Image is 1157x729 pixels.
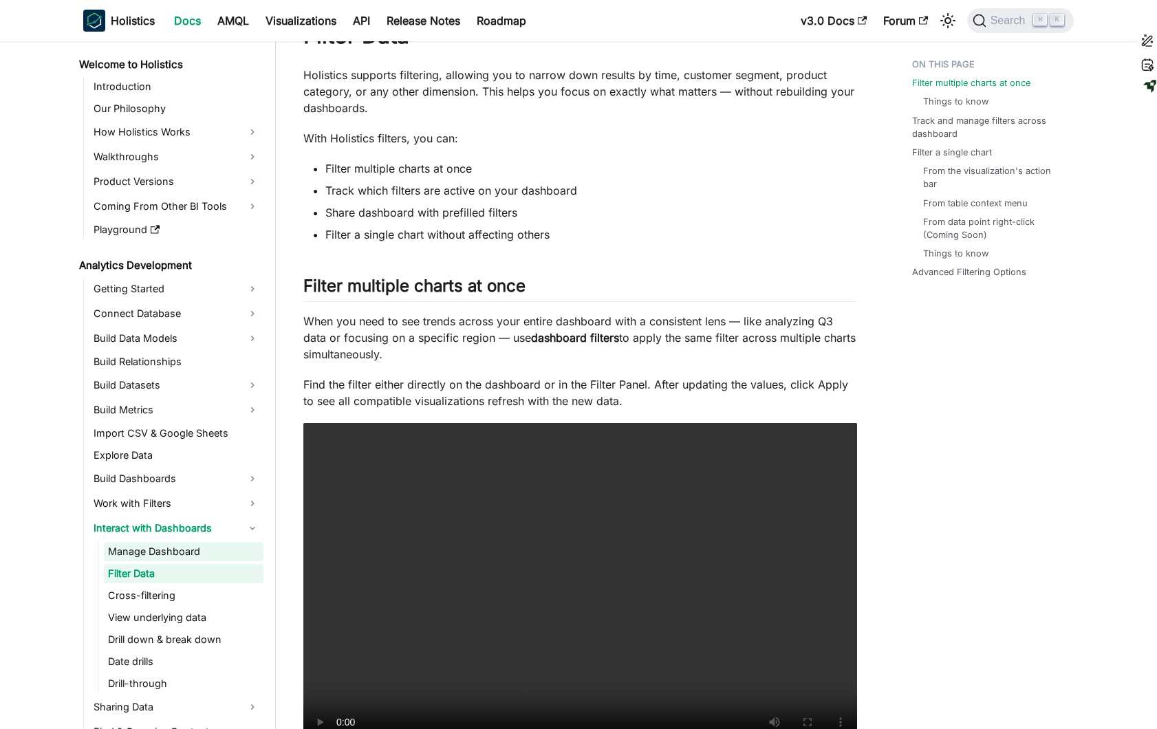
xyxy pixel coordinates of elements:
[531,331,619,345] strong: dashboard filters
[209,10,257,32] a: AMQL
[468,10,534,32] a: Roadmap
[923,197,1028,210] a: From table context menu
[303,313,857,362] p: When you need to see trends across your entire dashboard with a consistent lens — like analyzing ...
[89,195,263,217] a: Coming From Other BI Tools
[912,265,1026,279] a: Advanced Filtering Options
[923,247,988,260] a: Things to know
[967,8,1074,33] button: Search (Command+K)
[1050,14,1064,26] kbd: K
[257,10,345,32] a: Visualizations
[89,171,263,193] a: Product Versions
[923,95,988,108] a: Things to know
[89,446,263,465] a: Explore Data
[104,652,263,671] a: Date drills
[325,182,857,199] li: Track which filters are active on your dashboard
[912,146,992,159] a: Filter a single chart
[303,130,857,146] p: With Holistics filters, you can:
[111,12,155,29] b: Holistics
[345,10,378,32] a: API
[923,215,1060,241] a: From data point right-click (Coming Soon)
[89,374,263,396] a: Build Datasets
[83,10,105,32] img: Holistics
[1033,14,1047,26] kbd: ⌘
[166,10,209,32] a: Docs
[303,376,857,409] p: Find the filter either directly on the dashboard or in the Filter Panel. After updating the value...
[104,674,263,693] a: Drill-through
[89,99,263,118] a: Our Philosophy
[875,10,936,32] a: Forum
[104,564,263,583] a: Filter Data
[937,10,959,32] button: Switch between dark and light mode (currently light mode)
[104,630,263,649] a: Drill down & break down
[89,77,263,96] a: Introduction
[89,399,263,421] a: Build Metrics
[89,468,263,490] a: Build Dashboards
[923,164,1060,191] a: From the visualization's action bar
[104,608,263,627] a: View underlying data
[378,10,468,32] a: Release Notes
[83,10,155,32] a: HolisticsHolistics
[89,121,263,143] a: How Holistics Works
[325,160,857,177] li: Filter multiple charts at once
[325,226,857,243] li: Filter a single chart without affecting others
[912,76,1030,89] a: Filter multiple charts at once
[89,303,263,325] a: Connect Database
[325,204,857,221] li: Share dashboard with prefilled filters
[75,55,263,74] a: Welcome to Holistics
[303,276,857,302] h2: Filter multiple charts at once
[89,517,263,539] a: Interact with Dashboards
[104,586,263,605] a: Cross-filtering
[69,41,276,729] nav: Docs sidebar
[303,67,857,116] p: Holistics supports filtering, allowing you to narrow down results by time, customer segment, prod...
[986,14,1034,27] span: Search
[89,492,263,514] a: Work with Filters
[75,256,263,275] a: Analytics Development
[89,352,263,371] a: Build Relationships
[89,696,263,718] a: Sharing Data
[89,424,263,443] a: Import CSV & Google Sheets
[104,542,263,561] a: Manage Dashboard
[89,220,263,239] a: Playground
[912,114,1066,140] a: Track and manage filters across dashboard
[792,10,875,32] a: v3.0 Docs
[89,327,263,349] a: Build Data Models
[89,278,263,300] a: Getting Started
[89,146,263,168] a: Walkthroughs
